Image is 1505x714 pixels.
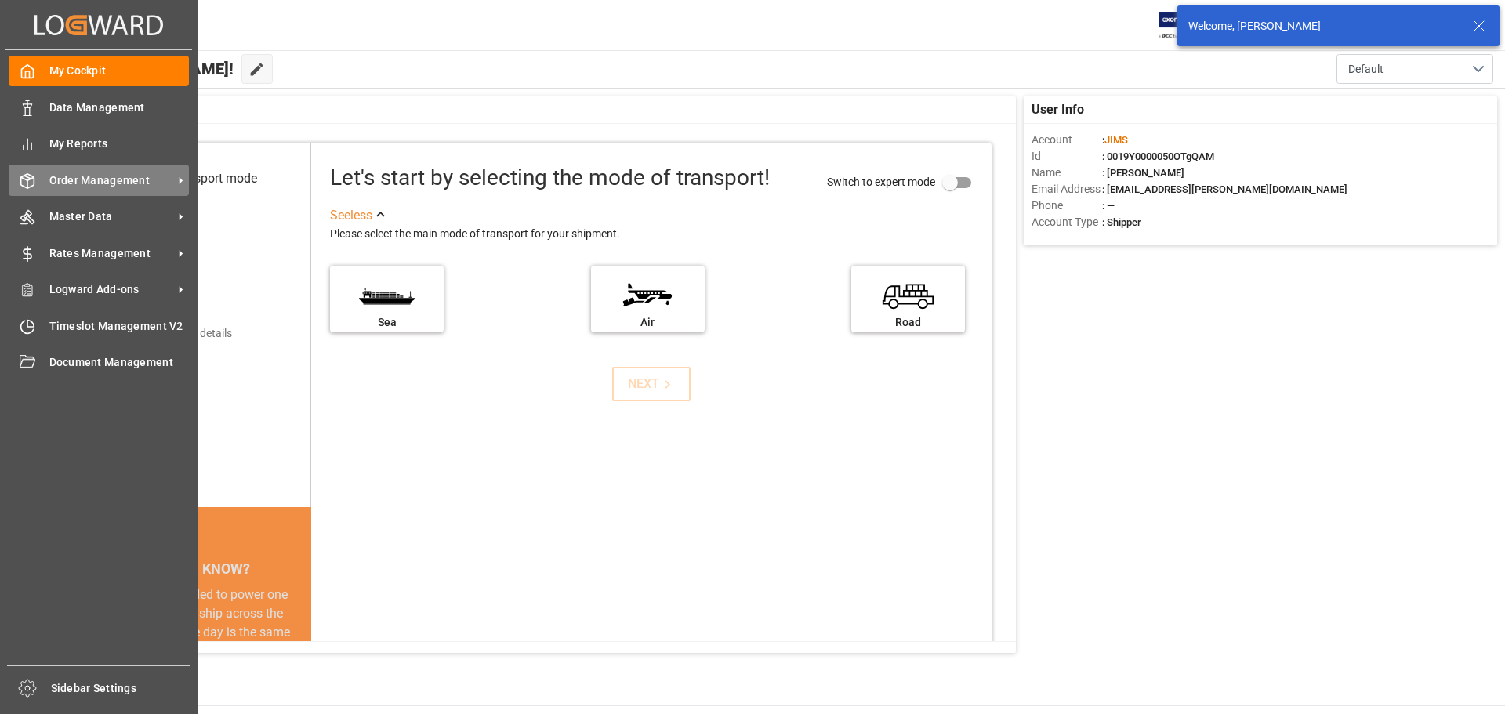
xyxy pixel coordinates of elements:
button: open menu [1336,54,1493,84]
span: Timeslot Management V2 [49,318,190,335]
span: : Shipper [1102,216,1141,228]
span: Phone [1032,198,1102,214]
a: Timeslot Management V2 [9,310,189,341]
span: Switch to expert mode [827,175,935,187]
span: My Reports [49,136,190,152]
div: DID YOU KNOW? [85,553,311,585]
div: NEXT [628,375,676,393]
span: Default [1348,61,1384,78]
span: Account [1032,132,1102,148]
span: Document Management [49,354,190,371]
div: Sea [338,314,436,331]
div: See less [330,206,372,225]
div: Let's start by selecting the mode of transport! [330,161,770,194]
img: Exertis%20JAM%20-%20Email%20Logo.jpg_1722504956.jpg [1159,12,1213,39]
a: My Cockpit [9,56,189,86]
span: Sidebar Settings [51,680,191,697]
a: My Reports [9,129,189,159]
span: : [PERSON_NAME] [1102,167,1184,179]
span: : — [1102,200,1115,212]
span: Hello [PERSON_NAME]! [65,54,234,84]
span: Logward Add-ons [49,281,173,298]
a: Document Management [9,347,189,378]
span: : 0019Y0000050OTgQAM [1102,150,1214,162]
span: Email Address [1032,181,1102,198]
div: The energy needed to power one large container ship across the ocean in a single day is the same ... [103,585,292,698]
span: : [1102,134,1128,146]
span: My Cockpit [49,63,190,79]
span: Data Management [49,100,190,116]
a: Data Management [9,92,189,122]
span: User Info [1032,100,1084,119]
span: Master Data [49,208,173,225]
div: Welcome, [PERSON_NAME] [1188,18,1458,34]
span: Name [1032,165,1102,181]
span: Account Type [1032,214,1102,230]
button: NEXT [612,367,691,401]
div: Air [599,314,697,331]
span: Id [1032,148,1102,165]
span: : [EMAIL_ADDRESS][PERSON_NAME][DOMAIN_NAME] [1102,183,1347,195]
div: Road [859,314,957,331]
span: Rates Management [49,245,173,262]
span: JIMS [1104,134,1128,146]
span: Order Management [49,172,173,189]
div: Please select the main mode of transport for your shipment. [330,225,981,244]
